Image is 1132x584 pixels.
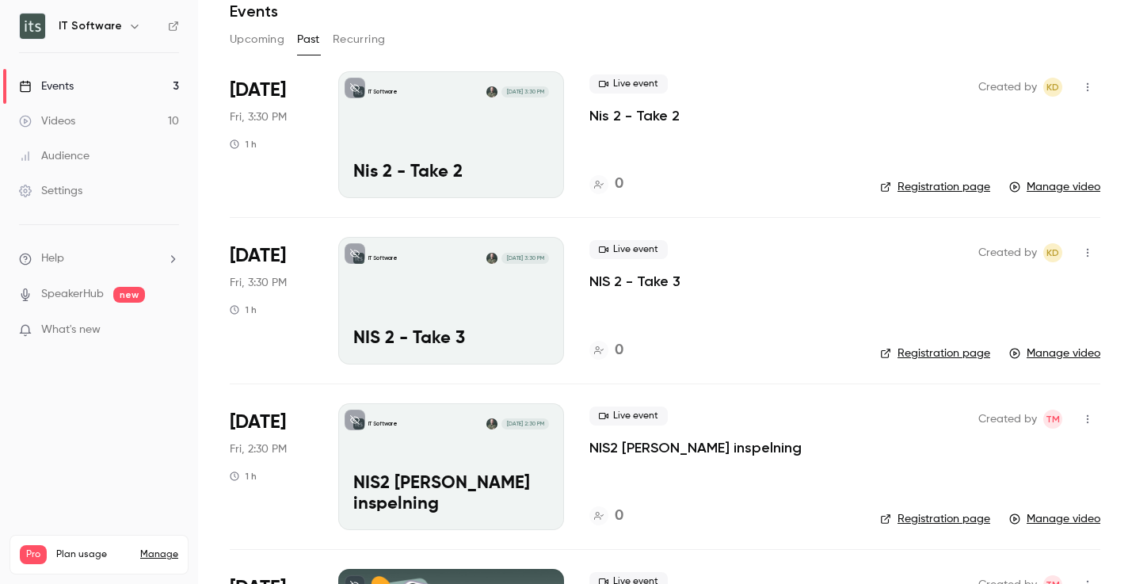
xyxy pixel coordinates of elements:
[615,174,623,195] h4: 0
[589,174,623,195] a: 0
[1046,243,1059,262] span: KD
[56,548,131,561] span: Plan usage
[19,113,75,129] div: Videos
[140,548,178,561] a: Manage
[230,243,286,269] span: [DATE]
[1046,410,1060,429] span: TM
[589,438,802,457] a: NIS2 [PERSON_NAME] inspelning
[978,243,1037,262] span: Created by
[20,545,47,564] span: Pro
[1009,345,1100,361] a: Manage video
[1009,179,1100,195] a: Manage video
[589,240,668,259] span: Live event
[978,78,1037,97] span: Created by
[230,410,286,435] span: [DATE]
[589,340,623,361] a: 0
[41,322,101,338] span: What's new
[1043,243,1062,262] span: Kenny Djerf Sandberg
[20,13,45,39] img: IT Software
[501,418,548,429] span: [DATE] 2:30 PM
[615,506,623,527] h4: 0
[368,254,398,262] p: IT Software
[978,410,1037,429] span: Created by
[501,86,548,97] span: [DATE] 3:30 PM
[160,323,179,338] iframe: Noticeable Trigger
[230,78,286,103] span: [DATE]
[230,138,257,151] div: 1 h
[230,71,313,198] div: Aug 22 Fri, 3:30 PM (Europe/Stockholm)
[230,470,257,483] div: 1 h
[615,340,623,361] h4: 0
[501,253,548,264] span: [DATE] 3:30 PM
[1043,410,1062,429] span: Tanya Masiyenka
[59,18,122,34] h6: IT Software
[19,78,74,94] div: Events
[19,148,90,164] div: Audience
[589,506,623,527] a: 0
[589,106,680,125] a: Nis 2 - Take 2
[880,345,990,361] a: Registration page
[338,71,564,198] a: Nis 2 - Take 2IT SoftwareKenny Sandberg[DATE] 3:30 PMNis 2 - Take 2
[230,237,313,364] div: Aug 22 Fri, 3:30 PM (Europe/Stockholm)
[1046,78,1059,97] span: KD
[486,86,497,97] img: Kenny Sandberg
[1043,78,1062,97] span: Kenny Djerf Sandberg
[589,407,668,426] span: Live event
[368,420,398,428] p: IT Software
[880,511,990,527] a: Registration page
[368,88,398,96] p: IT Software
[353,474,549,515] p: NIS2 [PERSON_NAME] inspelning
[333,27,386,52] button: Recurring
[230,109,287,125] span: Fri, 3:30 PM
[19,183,82,199] div: Settings
[41,286,104,303] a: SpeakerHub
[353,162,549,183] p: Nis 2 - Take 2
[589,272,680,291] a: NIS 2 - Take 3
[338,237,564,364] a: NIS 2 - Take 3 IT SoftwareKenny Sandberg[DATE] 3:30 PMNIS 2 - Take 3
[486,253,497,264] img: Kenny Sandberg
[297,27,320,52] button: Past
[353,329,549,349] p: NIS 2 - Take 3
[113,287,145,303] span: new
[19,250,179,267] li: help-dropdown-opener
[230,403,313,530] div: Aug 22 Fri, 2:30 PM (Europe/Stockholm)
[589,74,668,94] span: Live event
[230,303,257,316] div: 1 h
[1009,511,1100,527] a: Manage video
[338,403,564,530] a: NIS2 Kenny inspelning IT SoftwareKenny Sandberg[DATE] 2:30 PMNIS2 [PERSON_NAME] inspelning
[230,2,278,21] h1: Events
[486,418,497,429] img: Kenny Sandberg
[230,441,287,457] span: Fri, 2:30 PM
[230,275,287,291] span: Fri, 3:30 PM
[41,250,64,267] span: Help
[880,179,990,195] a: Registration page
[230,27,284,52] button: Upcoming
